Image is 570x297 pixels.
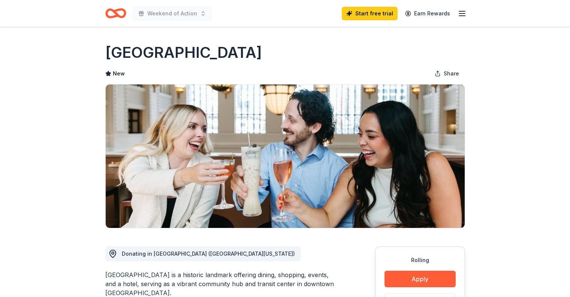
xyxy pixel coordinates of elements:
[105,42,262,63] h1: [GEOGRAPHIC_DATA]
[342,7,398,20] a: Start free trial
[113,69,125,78] span: New
[429,66,465,81] button: Share
[147,9,197,18] span: Weekend of Action
[105,5,126,22] a: Home
[132,6,212,21] button: Weekend of Action
[401,7,455,20] a: Earn Rewards
[384,271,456,287] button: Apply
[384,256,456,265] div: Rolling
[122,250,295,257] span: Donating in [GEOGRAPHIC_DATA] ([GEOGRAPHIC_DATA][US_STATE])
[444,69,459,78] span: Share
[106,84,465,228] img: Image for Denver Union Station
